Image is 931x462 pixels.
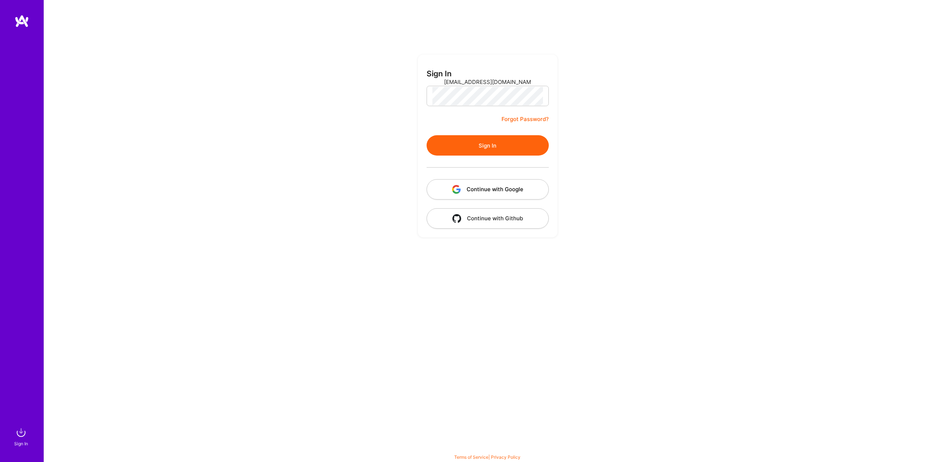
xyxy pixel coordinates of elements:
[14,440,28,447] div: Sign In
[44,440,931,458] div: © 2025 ATeams Inc., All rights reserved.
[427,208,549,229] button: Continue with Github
[454,454,488,460] a: Terms of Service
[452,185,461,194] img: icon
[15,15,29,28] img: logo
[502,115,549,124] a: Forgot Password?
[444,73,531,91] input: Email...
[491,454,520,460] a: Privacy Policy
[14,425,28,440] img: sign in
[427,135,549,156] button: Sign In
[454,454,520,460] span: |
[427,179,549,200] button: Continue with Google
[15,425,28,447] a: sign inSign In
[452,214,461,223] img: icon
[427,69,452,78] h3: Sign In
